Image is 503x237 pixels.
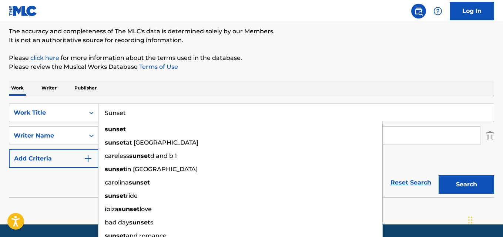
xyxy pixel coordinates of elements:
[430,4,445,18] div: Help
[84,154,93,163] img: 9d2ae6d4665cec9f34b9.svg
[14,131,80,140] div: Writer Name
[14,108,80,117] div: Work Title
[439,175,494,194] button: Search
[140,206,152,213] span: love
[39,80,59,96] p: Writer
[468,209,473,231] div: Drag
[450,2,494,20] a: Log In
[9,6,37,16] img: MLC Logo
[105,166,126,173] strong: sunset
[414,7,423,16] img: search
[72,80,99,96] p: Publisher
[150,219,153,226] span: s
[138,63,178,70] a: Terms of Use
[105,179,129,186] span: carolina
[105,206,118,213] span: ibiza
[486,126,494,145] img: Delete Criterion
[150,152,177,159] span: d and b 1
[466,202,503,237] iframe: Chat Widget
[9,80,26,96] p: Work
[105,192,126,199] strong: sunset
[105,139,126,146] strong: sunset
[9,62,494,71] p: Please review the Musical Works Database
[30,54,59,61] a: click here
[105,219,129,226] span: bad day
[9,36,494,45] p: It is not an authoritative source for recording information.
[126,192,138,199] span: ride
[126,139,198,146] span: at [GEOGRAPHIC_DATA]
[9,149,98,168] button: Add Criteria
[9,104,494,197] form: Search Form
[129,152,150,159] strong: sunset
[9,27,494,36] p: The accuracy and completeness of The MLC's data is determined solely by our Members.
[105,152,129,159] span: careless
[9,54,494,62] p: Please for more information about the terms used in the database.
[129,179,150,186] strong: sunset
[129,219,150,226] strong: sunset
[433,7,442,16] img: help
[387,175,435,191] a: Reset Search
[118,206,140,213] strong: sunset
[126,166,198,173] span: in [GEOGRAPHIC_DATA]
[105,126,126,133] strong: sunset
[411,4,426,18] a: Public Search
